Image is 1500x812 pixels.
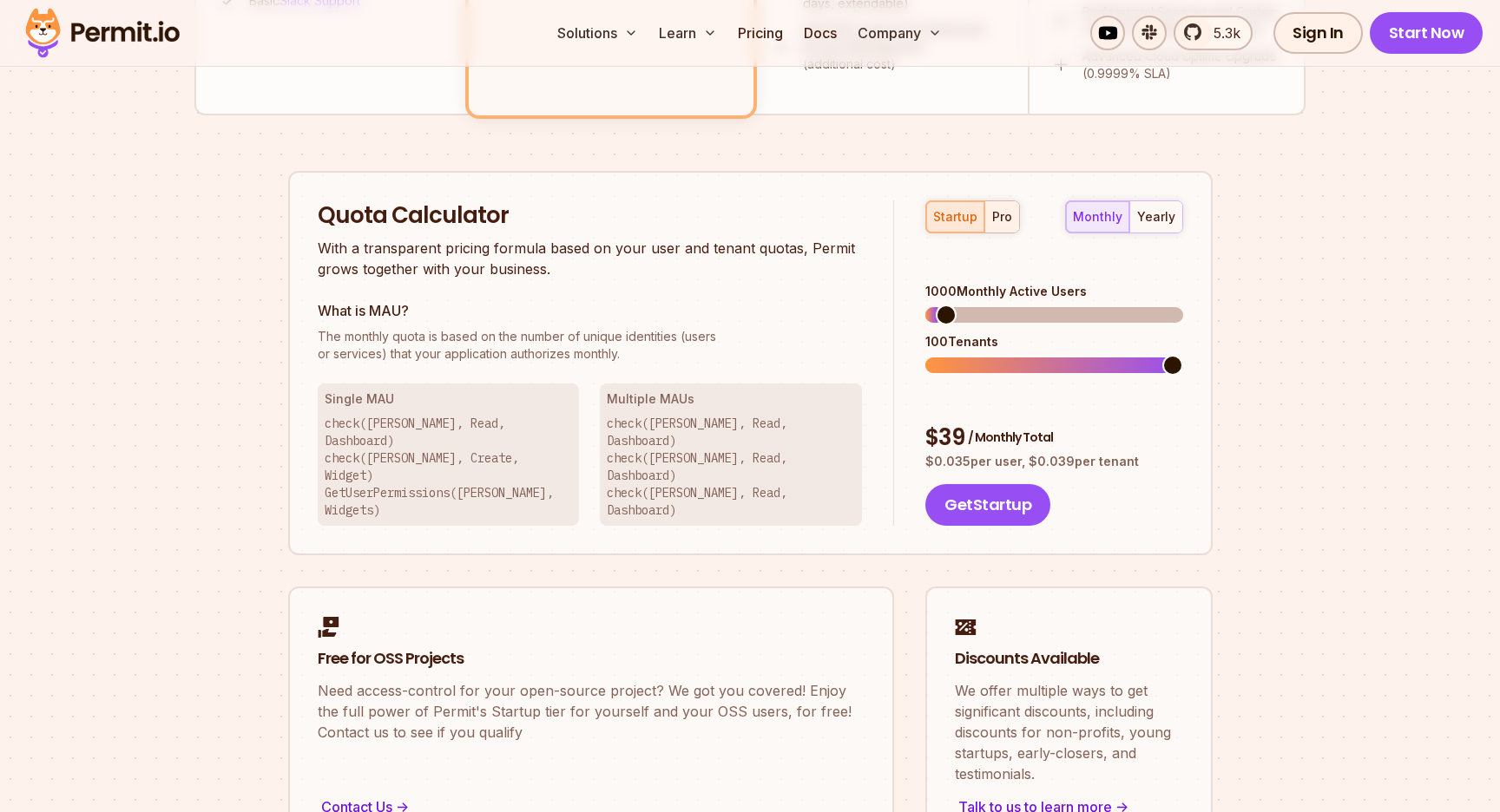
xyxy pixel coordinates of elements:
h3: Multiple MAUs [607,390,855,408]
a: 5.3k [1174,16,1253,50]
div: pro [992,208,1012,226]
div: 1000 Monthly Active Users [925,283,1182,300]
button: GetStartup [925,484,1050,526]
div: yearly [1137,208,1175,226]
p: or services) that your application authorizes monthly. [318,328,863,363]
p: We offer multiple ways to get significant discounts, including discounts for non-profits, young s... [955,680,1183,784]
p: check([PERSON_NAME], Read, Dashboard) check([PERSON_NAME], Read, Dashboard) check([PERSON_NAME], ... [607,415,855,519]
p: With a transparent pricing formula based on your user and tenant quotas, Permit grows together wi... [318,238,863,279]
div: $ 39 [925,422,1182,454]
p: $ 0.035 per user, $ 0.039 per tenant [925,453,1182,470]
a: Pricing [731,16,790,50]
h3: What is MAU? [318,300,863,321]
h2: Free for OSS Projects [318,648,865,670]
button: Learn [652,16,724,50]
span: 5.3k [1203,23,1240,43]
span: The monthly quota is based on the number of unique identities (users [318,328,863,345]
h2: Quota Calculator [318,200,863,232]
p: Need access-control for your open-source project? We got you covered! Enjoy the full power of Per... [318,680,865,743]
div: 100 Tenants [925,333,1182,350]
a: Start Now [1370,12,1484,54]
button: Solutions [550,16,645,50]
p: check([PERSON_NAME], Read, Dashboard) check([PERSON_NAME], Create, Widget) GetUserPermissions([PE... [325,415,573,519]
img: Permit logo [17,3,187,62]
span: / Monthly Total [968,429,1053,446]
h2: Discounts Available [955,648,1183,670]
h3: Single MAU [325,390,573,408]
button: Company [851,16,949,50]
a: Sign In [1273,12,1363,54]
a: Docs [797,16,844,50]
